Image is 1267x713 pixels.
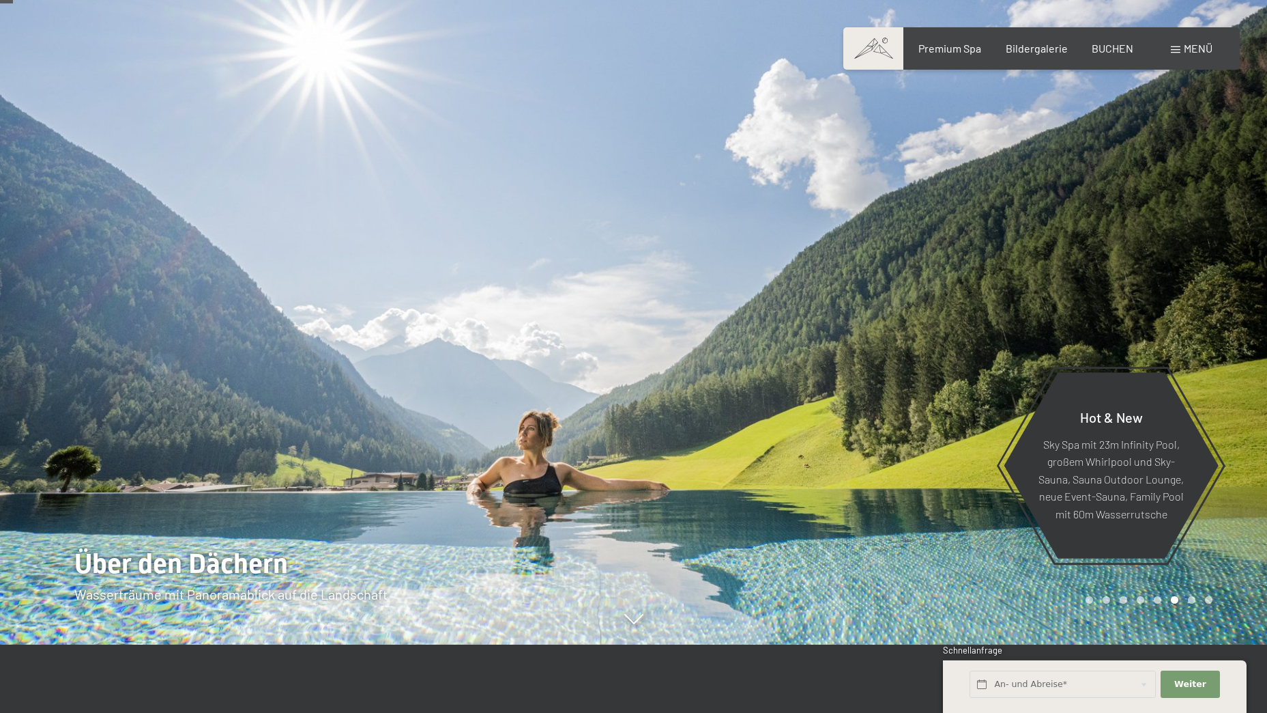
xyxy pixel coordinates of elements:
div: Carousel Page 3 [1120,596,1127,604]
div: Carousel Page 1 [1086,596,1093,604]
a: Hot & New Sky Spa mit 23m Infinity Pool, großem Whirlpool und Sky-Sauna, Sauna Outdoor Lounge, ne... [1003,372,1219,559]
span: Hot & New [1080,408,1143,425]
div: Carousel Page 6 (Current Slide) [1171,596,1178,604]
div: Carousel Page 7 [1188,596,1195,604]
div: Carousel Page 5 [1154,596,1161,604]
div: Carousel Pagination [1081,596,1212,604]
span: Schnellanfrage [943,645,1002,656]
button: Weiter [1161,671,1219,699]
p: Sky Spa mit 23m Infinity Pool, großem Whirlpool und Sky-Sauna, Sauna Outdoor Lounge, neue Event-S... [1037,435,1185,522]
div: Carousel Page 8 [1205,596,1212,604]
div: Carousel Page 4 [1137,596,1144,604]
span: Weiter [1174,678,1206,690]
div: Carousel Page 2 [1103,596,1110,604]
a: BUCHEN [1092,42,1133,55]
a: Bildergalerie [1006,42,1068,55]
a: Premium Spa [918,42,981,55]
span: Menü [1184,42,1212,55]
